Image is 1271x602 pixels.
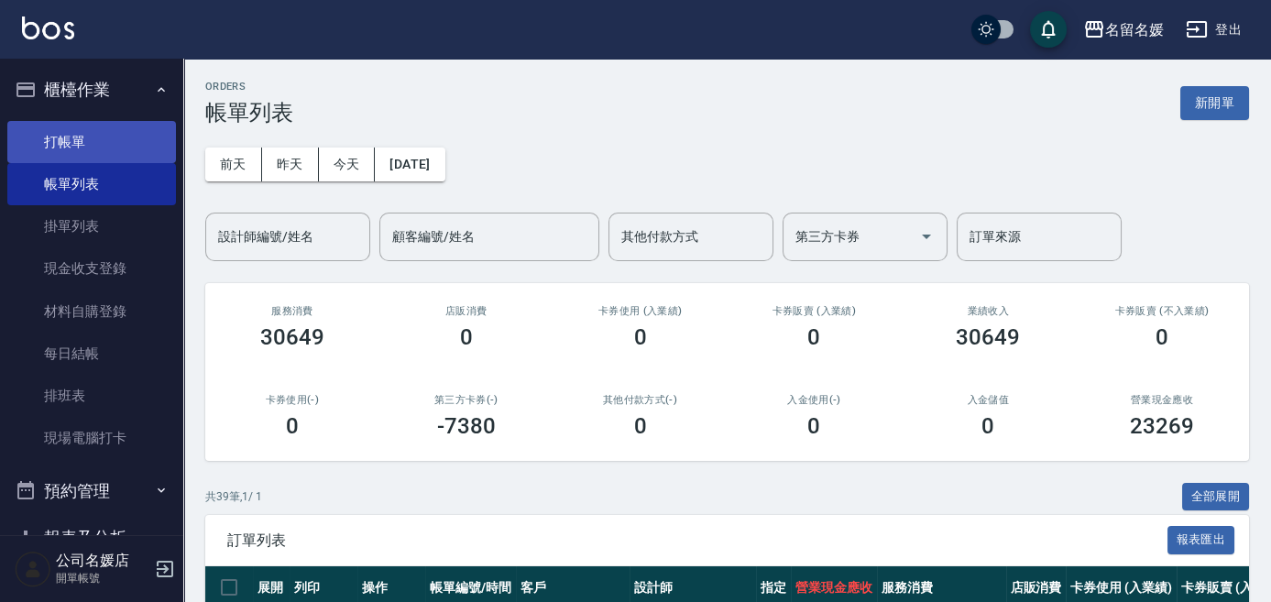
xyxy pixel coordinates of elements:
img: Person [15,551,51,587]
button: 全部展開 [1182,483,1250,511]
h2: 業績收入 [923,305,1053,317]
div: 名留名媛 [1105,18,1164,41]
h2: 卡券使用 (入業績) [575,305,706,317]
a: 材料自購登錄 [7,290,176,333]
button: 櫃檯作業 [7,66,176,114]
h3: 0 [460,324,473,350]
h2: 其他付款方式(-) [575,394,706,406]
h3: 帳單列表 [205,100,293,126]
a: 現金收支登錄 [7,247,176,290]
button: 預約管理 [7,467,176,515]
a: 現場電腦打卡 [7,417,176,459]
a: 打帳單 [7,121,176,163]
button: 前天 [205,148,262,181]
h2: 卡券販賣 (不入業績) [1097,305,1227,317]
h3: -7380 [437,413,496,439]
button: 新開單 [1180,86,1249,120]
h3: 0 [634,324,647,350]
a: 新開單 [1180,93,1249,111]
a: 掛單列表 [7,205,176,247]
h3: 23269 [1130,413,1194,439]
h2: 營業現金應收 [1097,394,1227,406]
button: 今天 [319,148,376,181]
h2: ORDERS [205,81,293,93]
h3: 0 [286,413,299,439]
img: Logo [22,16,74,39]
h3: 0 [807,413,820,439]
button: 登出 [1178,13,1249,47]
a: 報表匯出 [1167,531,1235,548]
h3: 30649 [260,324,324,350]
a: 帳單列表 [7,163,176,205]
h2: 入金使用(-) [749,394,879,406]
h3: 0 [807,324,820,350]
h2: 卡券販賣 (入業績) [749,305,879,317]
h3: 服務消費 [227,305,357,317]
p: 共 39 筆, 1 / 1 [205,488,262,505]
h3: 0 [981,413,994,439]
h2: 店販消費 [401,305,531,317]
h5: 公司名媛店 [56,552,149,570]
button: Open [912,222,941,251]
button: 名留名媛 [1076,11,1171,49]
button: 報表及分析 [7,514,176,562]
button: save [1030,11,1067,48]
button: [DATE] [375,148,444,181]
h2: 卡券使用(-) [227,394,357,406]
h3: 30649 [956,324,1020,350]
button: 報表匯出 [1167,526,1235,554]
button: 昨天 [262,148,319,181]
h3: 0 [1156,324,1168,350]
span: 訂單列表 [227,531,1167,550]
a: 每日結帳 [7,333,176,375]
h2: 第三方卡券(-) [401,394,531,406]
h3: 0 [634,413,647,439]
h2: 入金儲值 [923,394,1053,406]
p: 開單帳號 [56,570,149,586]
a: 排班表 [7,375,176,417]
